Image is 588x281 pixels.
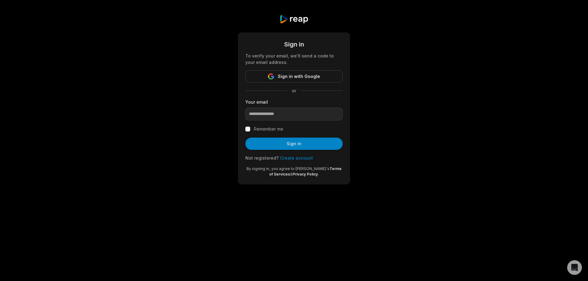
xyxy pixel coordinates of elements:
label: Remember me [254,125,283,133]
span: By signing in, you agree to [PERSON_NAME]'s [247,166,330,171]
a: Terms of Services [269,166,341,176]
span: or [287,87,301,94]
a: Privacy Policy [292,172,318,176]
span: Not registered? [245,155,279,161]
div: Open Intercom Messenger [567,260,582,275]
a: Create account [280,155,313,161]
img: reap [279,15,308,24]
button: Sign in with Google [245,70,343,83]
span: & [290,172,292,176]
span: . [318,172,319,176]
label: Your email [245,99,343,105]
span: Sign in with Google [278,73,320,80]
button: Sign in [245,138,343,150]
div: To verify your email, we'll send a code to your email address. [245,53,343,65]
div: Sign in [245,40,343,49]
